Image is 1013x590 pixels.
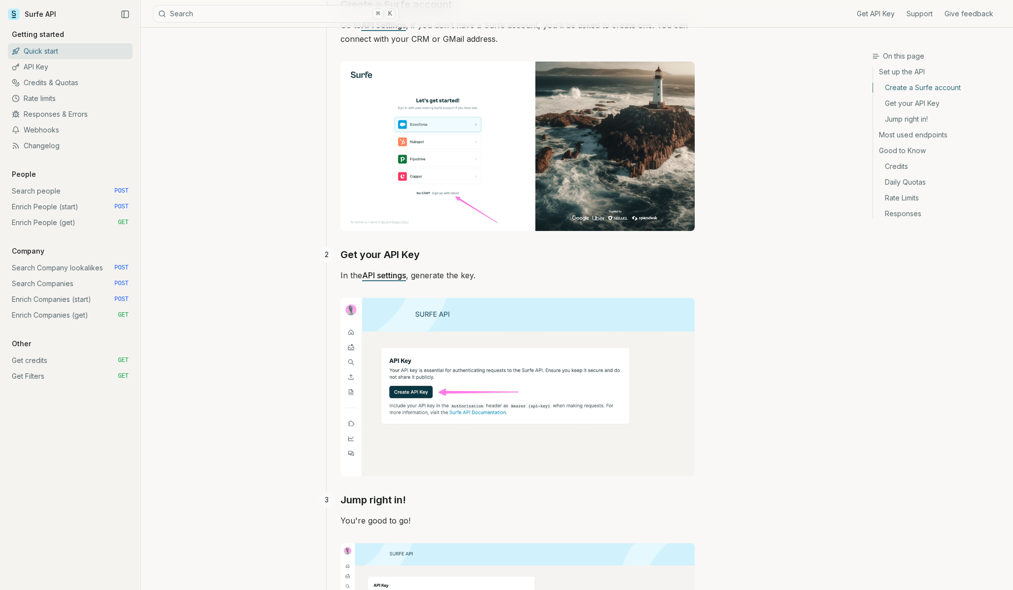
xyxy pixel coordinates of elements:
img: Image [340,62,695,231]
a: API settings [362,270,406,280]
button: Collapse Sidebar [118,7,133,22]
p: Getting started [8,30,68,39]
a: Credits [873,159,1005,174]
img: Image [340,298,695,476]
a: Most used endpoints [873,127,1005,143]
a: Credits & Quotas [8,75,133,91]
span: GET [118,311,129,319]
a: Search Company lookalikes POST [8,260,133,276]
a: Get API Key [857,9,895,19]
a: Rate Limits [873,190,1005,206]
p: You're good to go! [340,514,695,527]
kbd: ⌘ [372,8,383,19]
a: API Key [8,59,133,75]
a: Jump right in! [340,492,406,508]
a: Support [907,9,933,19]
span: GET [118,219,129,227]
h3: On this page [872,51,1005,61]
kbd: K [385,8,396,19]
span: POST [114,280,129,288]
a: Enrich People (get) GET [8,215,133,230]
a: Set up the API [873,67,1005,80]
a: Search people POST [8,183,133,199]
a: Get credits GET [8,353,133,368]
a: Get your API Key [873,96,1005,111]
a: Enrich Companies (get) GET [8,307,133,323]
span: POST [114,187,129,195]
span: POST [114,295,129,303]
a: Enrich Companies (start) POST [8,292,133,307]
a: API Settings [361,20,406,30]
a: Get your API Key [340,247,420,262]
a: Jump right in! [873,111,1005,127]
a: Responses [873,206,1005,219]
p: In the , generate the key. [340,268,695,476]
p: Go to , if you don't have a Surfe account, you'll be asked to create one. You can connect with yo... [340,18,695,46]
span: GET [118,357,129,364]
a: Search Companies POST [8,276,133,292]
a: Give feedback [945,9,993,19]
a: Enrich People (start) POST [8,199,133,215]
a: Quick start [8,43,133,59]
a: Good to Know [873,143,1005,159]
p: People [8,169,40,179]
a: Get Filters GET [8,368,133,384]
a: Changelog [8,138,133,154]
span: POST [114,264,129,272]
p: Other [8,339,35,349]
button: Search⌘K [153,5,399,23]
a: Rate limits [8,91,133,106]
a: Webhooks [8,122,133,138]
span: GET [118,372,129,380]
a: Daily Quotas [873,174,1005,190]
a: Surfe API [8,7,56,22]
a: Responses & Errors [8,106,133,122]
span: POST [114,203,129,211]
a: Create a Surfe account [873,80,1005,96]
p: Company [8,246,48,256]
